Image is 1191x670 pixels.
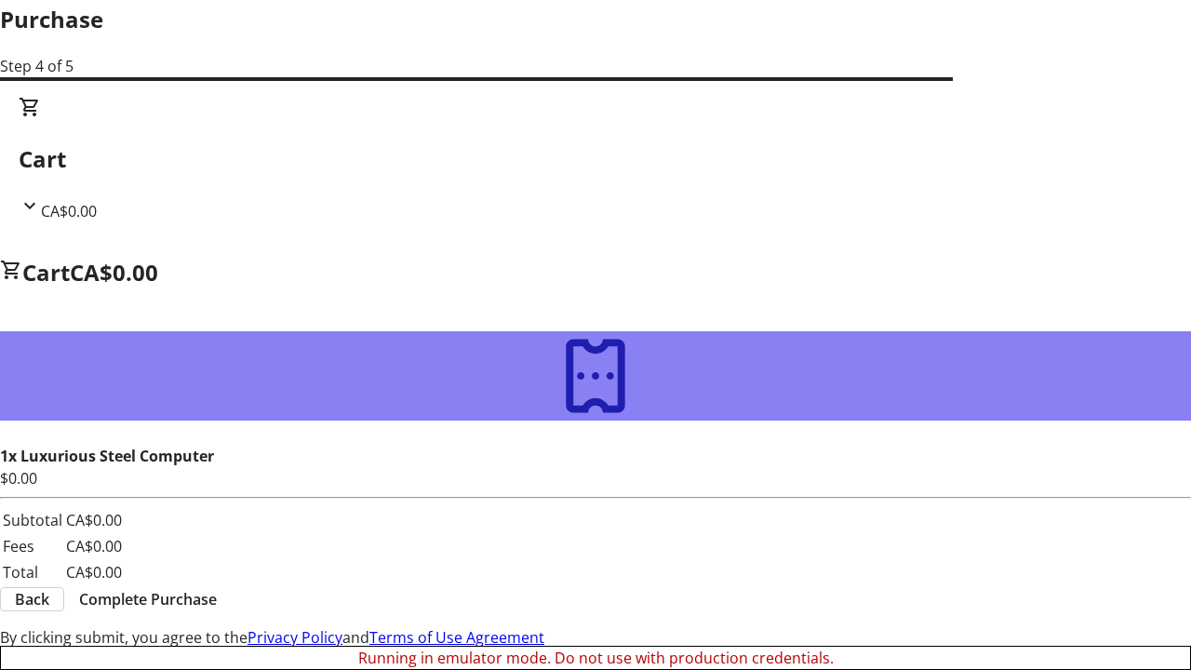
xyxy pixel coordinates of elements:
[19,96,1172,222] div: CartCA$0.00
[65,560,123,584] td: CA$0.00
[41,201,97,221] span: CA$0.00
[65,534,123,558] td: CA$0.00
[79,588,217,610] span: Complete Purchase
[2,508,63,532] td: Subtotal
[248,627,342,648] a: Privacy Policy
[2,560,63,584] td: Total
[64,588,232,610] button: Complete Purchase
[2,534,63,558] td: Fees
[70,257,158,288] span: CA$0.00
[369,627,544,648] a: Terms of Use Agreement
[65,508,123,532] td: CA$0.00
[22,257,70,288] span: Cart
[19,142,1172,176] h2: Cart
[15,588,49,610] span: Back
